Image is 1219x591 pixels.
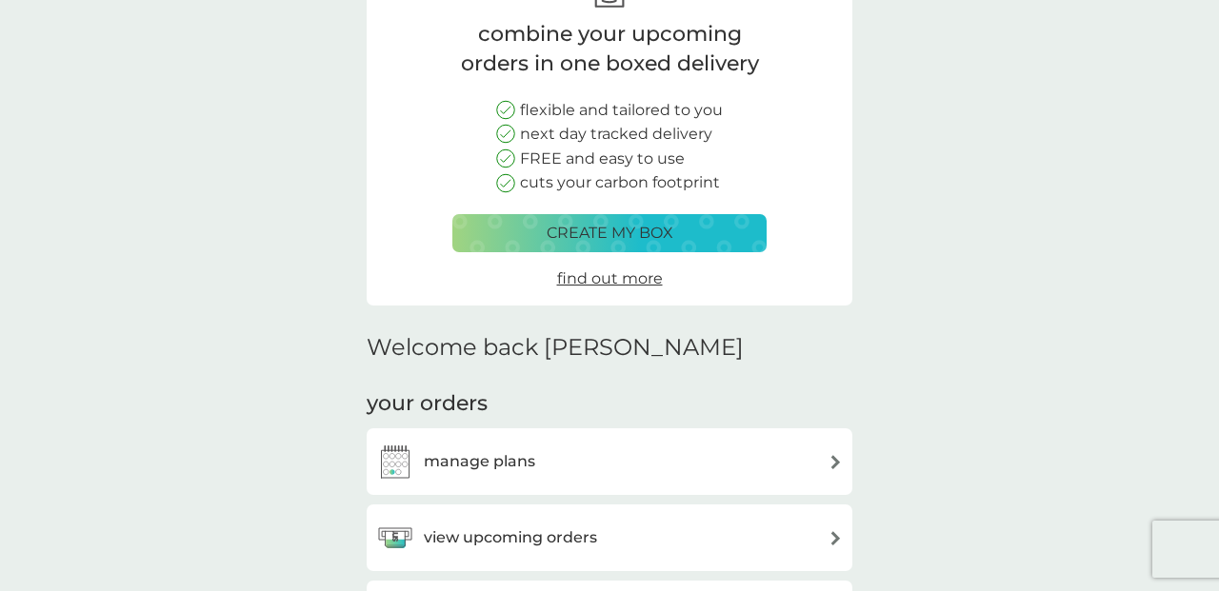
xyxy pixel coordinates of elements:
[547,221,673,246] p: create my box
[367,389,488,419] h3: your orders
[557,269,663,287] span: find out more
[424,525,597,550] h3: view upcoming orders
[452,20,767,79] p: combine your upcoming orders in one boxed delivery
[520,170,720,195] p: cuts your carbon footprint
[520,98,723,123] p: flexible and tailored to you
[557,266,663,291] a: find out more
[424,449,535,474] h3: manage plans
[452,214,767,252] button: create my box
[520,122,712,147] p: next day tracked delivery
[829,531,843,545] img: arrow right
[367,334,744,362] h2: Welcome back [PERSON_NAME]
[520,147,685,171] p: FREE and easy to use
[829,455,843,469] img: arrow right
